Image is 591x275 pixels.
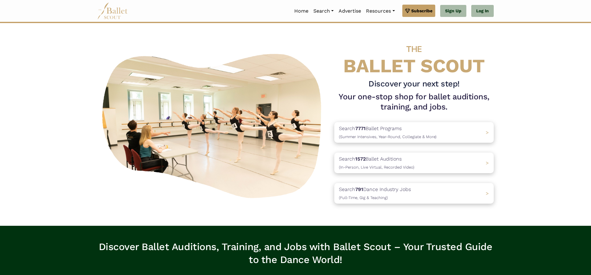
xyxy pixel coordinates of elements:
[339,155,414,171] p: Search Ballet Auditions
[311,5,336,18] a: Search
[292,5,311,18] a: Home
[339,195,388,200] span: (Full-Time, Gig & Teaching)
[334,35,494,76] h4: BALLET SCOUT
[402,5,435,17] a: Subscribe
[97,47,329,202] img: A group of ballerinas talking to each other in a ballet studio
[411,7,432,14] span: Subscribe
[339,125,436,140] p: Search Ballet Programs
[364,5,397,18] a: Resources
[405,7,410,14] img: gem.svg
[334,92,494,113] h1: Your one-stop shop for ballet auditions, training, and jobs.
[440,5,466,17] a: Sign Up
[486,190,489,196] span: >
[486,130,489,135] span: >
[336,5,364,18] a: Advertise
[406,44,422,54] span: THE
[334,153,494,173] a: Search1572Ballet Auditions(In-Person, Live Virtual, Recorded Video) >
[339,165,414,169] span: (In-Person, Live Virtual, Recorded Video)
[339,185,411,201] p: Search Dance Industry Jobs
[97,241,494,266] h3: Discover Ballet Auditions, Training, and Jobs with Ballet Scout – Your Trusted Guide to the Dance...
[355,126,366,131] b: 7771
[355,156,366,162] b: 1572
[339,134,436,139] span: (Summer Intensives, Year-Round, Collegiate & More)
[334,79,494,89] h3: Discover your next step!
[355,186,363,192] b: 791
[471,5,494,17] a: Log In
[486,160,489,166] span: >
[334,122,494,143] a: Search7771Ballet Programs(Summer Intensives, Year-Round, Collegiate & More)>
[334,183,494,204] a: Search791Dance Industry Jobs(Full-Time, Gig & Teaching) >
